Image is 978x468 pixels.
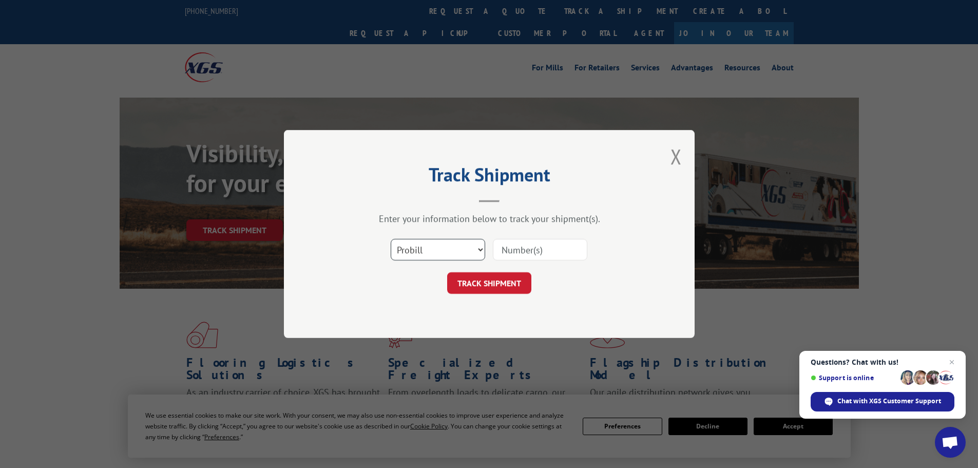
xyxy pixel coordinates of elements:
[811,358,954,366] span: Questions? Chat with us!
[335,167,643,187] h2: Track Shipment
[935,427,966,458] div: Open chat
[670,143,682,170] button: Close modal
[447,272,531,294] button: TRACK SHIPMENT
[946,356,958,368] span: Close chat
[335,213,643,224] div: Enter your information below to track your shipment(s).
[811,392,954,411] div: Chat with XGS Customer Support
[493,239,587,260] input: Number(s)
[837,397,941,406] span: Chat with XGS Customer Support
[811,374,897,382] span: Support is online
